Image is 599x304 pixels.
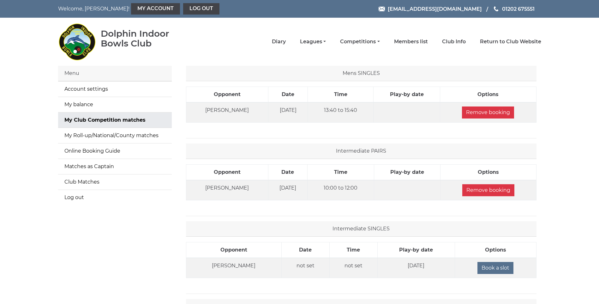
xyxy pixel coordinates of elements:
th: Time [308,165,374,180]
img: Dolphin Indoor Bowls Club [58,20,96,64]
td: [DATE] [377,258,455,278]
th: Play-by date [377,242,455,258]
a: Club Info [442,38,466,45]
a: Diary [272,38,286,45]
a: Club Matches [58,174,172,190]
th: Time [308,87,374,103]
a: Account settings [58,82,172,97]
td: not set [329,258,377,278]
a: Phone us 01202 675551 [493,5,535,13]
div: Intermediate PAIRS [186,143,536,159]
div: Mens SINGLES [186,66,536,81]
th: Play-by date [374,165,440,180]
a: Matches as Captain [58,159,172,174]
th: Opponent [186,87,268,103]
a: My balance [58,97,172,112]
th: Options [455,242,536,258]
img: Email [379,7,385,11]
div: Menu [58,66,172,81]
button: Remove booking [462,184,514,196]
nav: Welcome, [PERSON_NAME]! [58,3,254,15]
button: Remove booking [462,106,514,119]
td: [DATE] [268,180,307,200]
a: Return to Club Website [480,38,541,45]
th: Opponent [186,242,281,258]
th: Opponent [186,165,268,180]
td: [DATE] [268,102,308,123]
span: [EMAIL_ADDRESS][DOMAIN_NAME] [388,6,482,12]
a: My Account [131,3,180,15]
th: Options [440,87,536,103]
td: 13:40 to 15:40 [308,102,374,123]
a: Members list [394,38,428,45]
a: Competitions [340,38,380,45]
span: 01202 675551 [502,6,535,12]
th: Options [440,165,536,180]
a: My Club Competition matches [58,112,172,128]
td: [PERSON_NAME] [186,180,268,200]
td: [PERSON_NAME] [186,258,281,278]
div: Dolphin Indoor Bowls Club [101,29,189,48]
th: Date [268,87,308,103]
td: not set [281,258,329,278]
a: Email [EMAIL_ADDRESS][DOMAIN_NAME] [379,5,482,13]
img: Phone us [494,6,498,11]
th: Date [268,165,307,180]
td: [PERSON_NAME] [186,102,268,123]
a: Log out [58,190,172,205]
th: Play-by date [374,87,440,103]
a: Log out [183,3,219,15]
td: 10:00 to 12:00 [308,180,374,200]
a: My Roll-up/National/County matches [58,128,172,143]
th: Time [329,242,377,258]
th: Date [281,242,329,258]
div: Intermediate SINGLES [186,221,536,237]
input: Book a slot [477,262,513,274]
a: Leagues [300,38,326,45]
a: Online Booking Guide [58,143,172,159]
